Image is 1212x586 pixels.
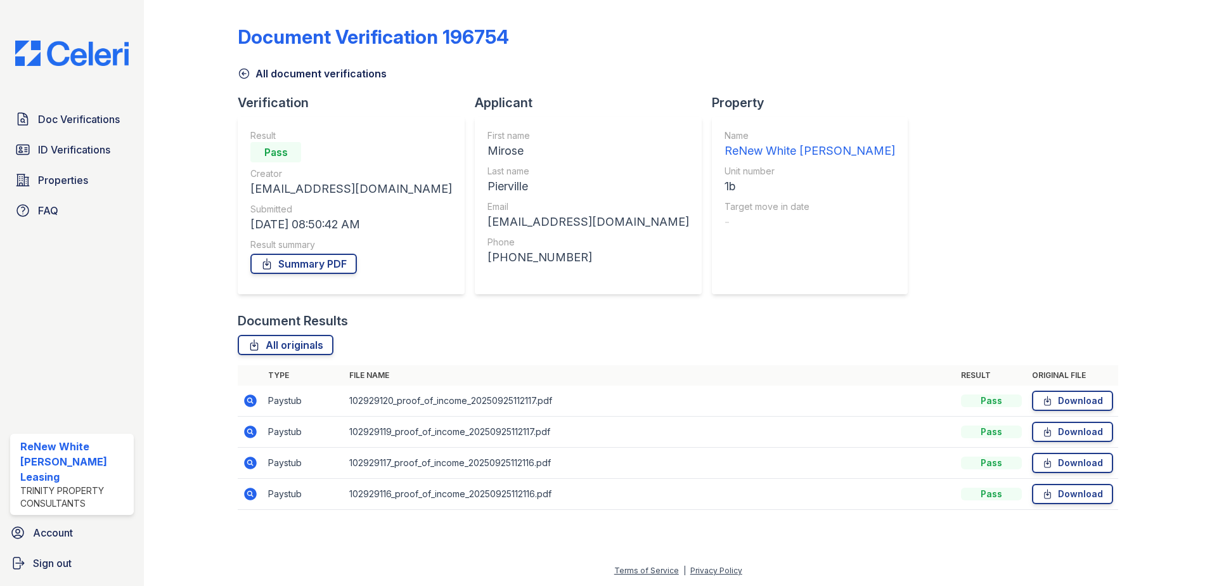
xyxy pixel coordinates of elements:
[725,178,895,195] div: 1b
[38,203,58,218] span: FAQ
[1027,365,1118,386] th: Original file
[961,457,1022,469] div: Pass
[683,566,686,575] div: |
[20,485,129,510] div: Trinity Property Consultants
[263,448,344,479] td: Paystub
[33,556,72,571] span: Sign out
[956,365,1027,386] th: Result
[33,525,73,540] span: Account
[250,180,452,198] div: [EMAIL_ADDRESS][DOMAIN_NAME]
[20,439,129,485] div: ReNew White [PERSON_NAME] Leasing
[712,94,918,112] div: Property
[263,365,344,386] th: Type
[1032,422,1113,442] a: Download
[725,142,895,160] div: ReNew White [PERSON_NAME]
[487,213,689,231] div: [EMAIL_ADDRESS][DOMAIN_NAME]
[344,386,956,417] td: 102929120_proof_of_income_20250925112117.pdf
[1032,453,1113,473] a: Download
[614,566,679,575] a: Terms of Service
[250,129,452,142] div: Result
[487,165,689,178] div: Last name
[238,25,509,48] div: Document Verification 196754
[238,66,387,81] a: All document verifications
[690,566,742,575] a: Privacy Policy
[344,365,956,386] th: File name
[10,167,134,193] a: Properties
[250,254,357,274] a: Summary PDF
[344,417,956,448] td: 102929119_proof_of_income_20250925112117.pdf
[487,200,689,213] div: Email
[250,203,452,216] div: Submitted
[961,394,1022,407] div: Pass
[38,142,110,157] span: ID Verifications
[238,335,333,355] a: All originals
[238,94,475,112] div: Verification
[263,479,344,510] td: Paystub
[961,488,1022,500] div: Pass
[487,142,689,160] div: Mirose
[250,238,452,251] div: Result summary
[487,178,689,195] div: Pierville
[10,137,134,162] a: ID Verifications
[725,213,895,231] div: -
[725,165,895,178] div: Unit number
[725,129,895,160] a: Name ReNew White [PERSON_NAME]
[250,216,452,233] div: [DATE] 08:50:42 AM
[250,142,301,162] div: Pass
[10,198,134,223] a: FAQ
[344,448,956,479] td: 102929117_proof_of_income_20250925112116.pdf
[487,236,689,249] div: Phone
[1032,391,1113,411] a: Download
[487,129,689,142] div: First name
[263,417,344,448] td: Paystub
[263,386,344,417] td: Paystub
[725,129,895,142] div: Name
[250,167,452,180] div: Creator
[238,312,348,330] div: Document Results
[1032,484,1113,504] a: Download
[725,200,895,213] div: Target move in date
[5,520,139,545] a: Account
[961,426,1022,438] div: Pass
[5,550,139,576] a: Sign out
[475,94,712,112] div: Applicant
[344,479,956,510] td: 102929116_proof_of_income_20250925112116.pdf
[487,249,689,266] div: [PHONE_NUMBER]
[38,112,120,127] span: Doc Verifications
[10,107,134,132] a: Doc Verifications
[5,41,139,66] img: CE_Logo_Blue-a8612792a0a2168367f1c8372b55b34899dd931a85d93a1a3d3e32e68fde9ad4.png
[38,173,88,188] span: Properties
